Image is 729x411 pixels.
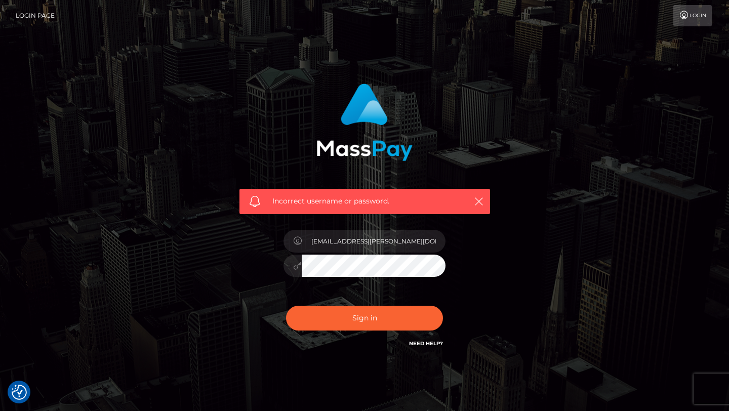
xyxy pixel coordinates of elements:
button: Consent Preferences [12,385,27,400]
a: Login Page [16,5,55,26]
img: MassPay Login [316,84,413,161]
span: Incorrect username or password. [272,196,457,207]
button: Sign in [286,306,443,331]
input: Username... [302,230,445,253]
a: Need Help? [409,340,443,347]
a: Login [673,5,712,26]
img: Revisit consent button [12,385,27,400]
